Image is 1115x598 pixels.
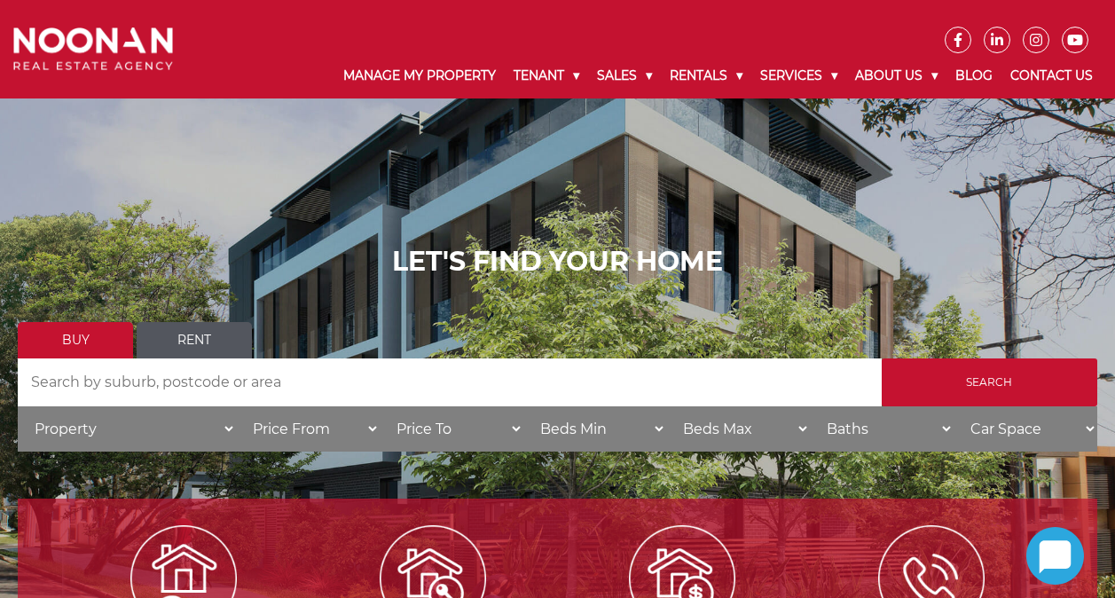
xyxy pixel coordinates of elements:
[661,53,751,98] a: Rentals
[588,53,661,98] a: Sales
[18,358,882,406] input: Search by suburb, postcode or area
[137,322,252,358] a: Rent
[846,53,946,98] a: About Us
[18,246,1097,278] h1: LET'S FIND YOUR HOME
[946,53,1001,98] a: Blog
[1001,53,1102,98] a: Contact Us
[18,322,133,358] a: Buy
[334,53,505,98] a: Manage My Property
[751,53,846,98] a: Services
[882,358,1097,406] input: Search
[13,28,173,72] img: Noonan Real Estate Agency
[505,53,588,98] a: Tenant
